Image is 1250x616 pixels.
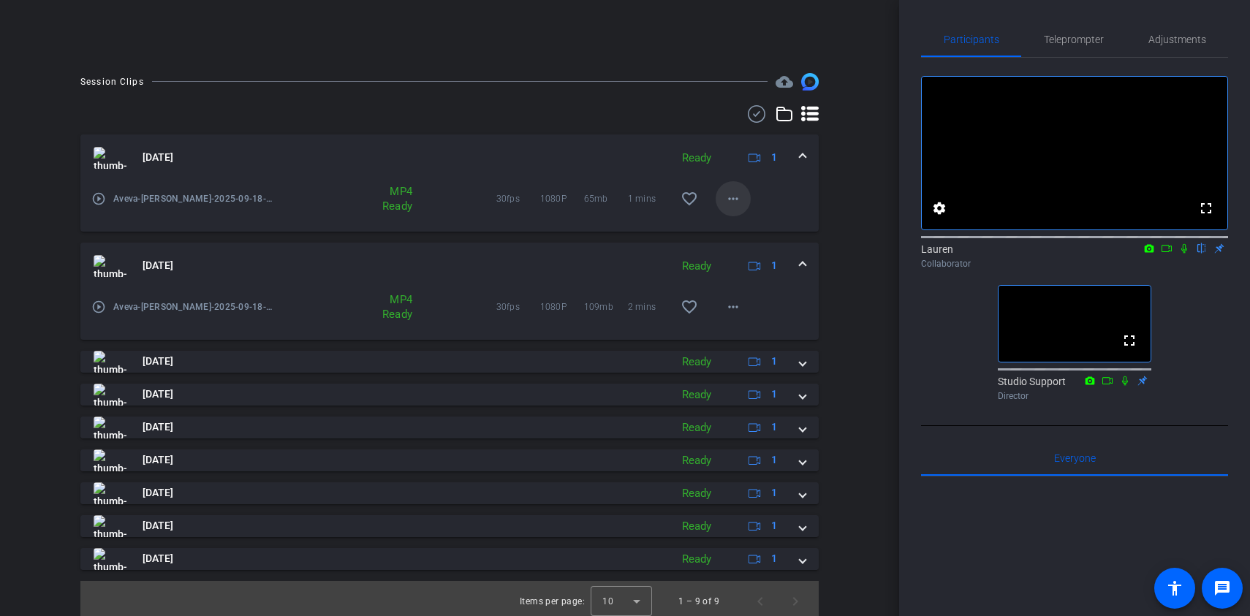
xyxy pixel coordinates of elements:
[496,191,540,206] span: 30fps
[80,417,819,438] mat-expansion-panel-header: thumb-nail[DATE]Ready1
[94,255,126,277] img: thumb-nail
[724,190,742,208] mat-icon: more_horiz
[998,374,1151,403] div: Studio Support
[143,485,173,501] span: [DATE]
[776,73,793,91] mat-icon: cloud_upload
[113,300,278,314] span: Aveva-[PERSON_NAME]-2025-09-18-08-33-43-625-0
[540,300,584,314] span: 1080P
[94,384,126,406] img: thumb-nail
[681,190,698,208] mat-icon: favorite_border
[678,594,719,609] div: 1 – 9 of 9
[675,485,719,502] div: Ready
[94,482,126,504] img: thumb-nail
[675,150,719,167] div: Ready
[94,417,126,438] img: thumb-nail
[143,452,173,468] span: [DATE]
[628,191,672,206] span: 1 mins
[771,452,777,468] span: 1
[771,419,777,435] span: 1
[354,292,420,322] div: MP4 Ready
[675,419,719,436] div: Ready
[771,258,777,273] span: 1
[80,384,819,406] mat-expansion-panel-header: thumb-nail[DATE]Ready1
[1193,241,1211,254] mat-icon: flip
[1166,579,1183,597] mat-icon: accessibility
[94,515,126,537] img: thumb-nail
[1213,579,1231,597] mat-icon: message
[94,449,126,471] img: thumb-nail
[921,242,1228,270] div: Lauren
[771,354,777,369] span: 1
[496,300,540,314] span: 30fps
[771,485,777,501] span: 1
[540,191,584,206] span: 1080P
[80,515,819,537] mat-expansion-panel-header: thumb-nail[DATE]Ready1
[931,199,948,217] mat-icon: settings
[675,551,719,568] div: Ready
[1054,453,1096,463] span: Everyone
[771,387,777,402] span: 1
[1148,34,1206,45] span: Adjustments
[998,389,1151,403] div: Director
[143,258,173,273] span: [DATE]
[113,191,278,206] span: Aveva-[PERSON_NAME]-2025-09-18-08-35-47-188-0
[94,351,126,373] img: thumb-nail
[143,518,173,533] span: [DATE]
[675,258,719,275] div: Ready
[80,75,144,89] div: Session Clips
[94,548,126,570] img: thumb-nail
[91,300,106,314] mat-icon: play_circle_outline
[80,548,819,570] mat-expansion-panel-header: thumb-nail[DATE]Ready1
[724,298,742,316] mat-icon: more_horiz
[143,419,173,435] span: [DATE]
[675,387,719,403] div: Ready
[675,354,719,370] div: Ready
[771,518,777,533] span: 1
[143,551,173,566] span: [DATE]
[1044,34,1104,45] span: Teleprompter
[91,191,106,206] mat-icon: play_circle_outline
[584,300,628,314] span: 109mb
[801,73,819,91] img: Session clips
[80,482,819,504] mat-expansion-panel-header: thumb-nail[DATE]Ready1
[80,449,819,471] mat-expansion-panel-header: thumb-nail[DATE]Ready1
[771,551,777,566] span: 1
[80,181,819,232] div: thumb-nail[DATE]Ready1
[80,134,819,181] mat-expansion-panel-header: thumb-nail[DATE]Ready1
[921,257,1228,270] div: Collaborator
[143,150,173,165] span: [DATE]
[143,354,173,369] span: [DATE]
[1121,332,1138,349] mat-icon: fullscreen
[94,147,126,169] img: thumb-nail
[80,351,819,373] mat-expansion-panel-header: thumb-nail[DATE]Ready1
[584,191,628,206] span: 65mb
[776,73,793,91] span: Destinations for your clips
[143,387,173,402] span: [DATE]
[675,452,719,469] div: Ready
[1197,199,1215,217] mat-icon: fullscreen
[944,34,999,45] span: Participants
[520,594,585,609] div: Items per page:
[80,243,819,289] mat-expansion-panel-header: thumb-nail[DATE]Ready1
[675,518,719,535] div: Ready
[628,300,672,314] span: 2 mins
[80,289,819,340] div: thumb-nail[DATE]Ready1
[354,184,420,213] div: MP4 Ready
[771,150,777,165] span: 1
[681,298,698,316] mat-icon: favorite_border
